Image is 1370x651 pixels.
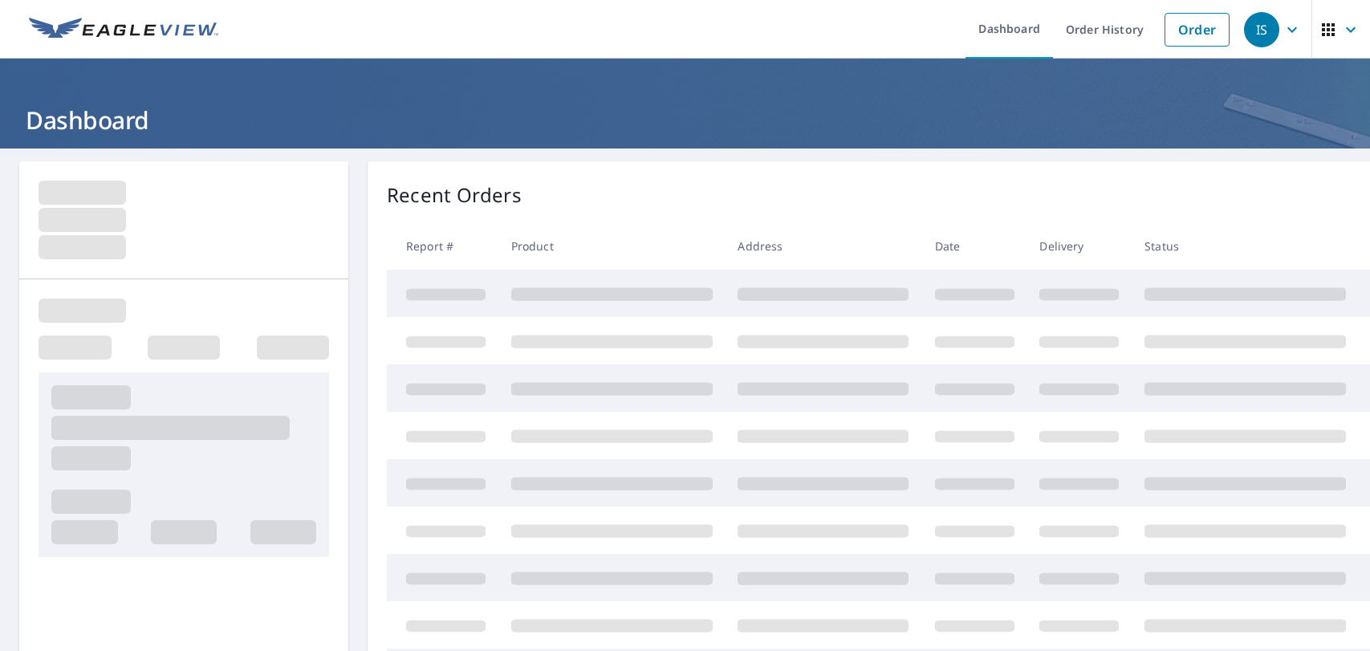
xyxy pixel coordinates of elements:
img: EV Logo [29,18,218,42]
p: Recent Orders [387,181,522,210]
th: Report # [387,222,498,270]
a: Order [1165,13,1230,47]
div: IS [1244,12,1279,47]
th: Date [922,222,1027,270]
th: Product [498,222,726,270]
th: Delivery [1026,222,1132,270]
h1: Dashboard [19,104,1351,136]
th: Status [1132,222,1359,270]
th: Address [725,222,921,270]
